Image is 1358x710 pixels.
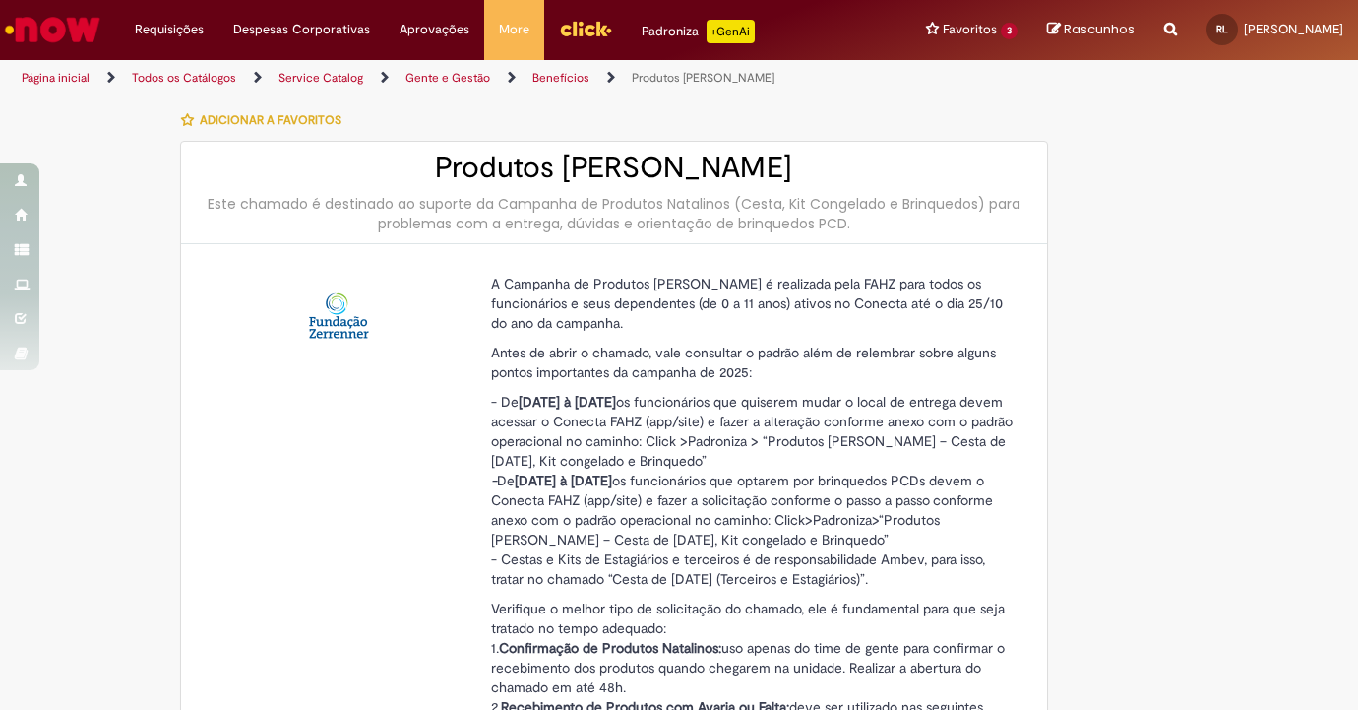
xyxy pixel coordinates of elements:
[491,393,1013,470] span: - De os funcionários que quiserem mudar o local de entrega devem acessar o Conecta FAHZ (app/site...
[22,70,90,86] a: Página inicial
[201,194,1027,233] div: Este chamado é destinado ao suporte da Campanha de Produtos Natalinos (Cesta, Kit Congelado e Bri...
[15,60,891,97] ul: Trilhas de página
[491,472,993,549] span: De os funcionários que optarem por brinquedos PCDs devem o Conecta FAHZ (app/site) e fazer a soli...
[180,99,352,141] button: Adicionar a Favoritos
[405,70,490,86] a: Gente e Gestão
[491,344,996,381] span: Antes de abrir o chamado, vale consultar o padrão além de relembrar sobre alguns pontos important...
[2,10,103,49] img: ServiceNow
[491,600,1005,637] span: Verifique o melhor tipo de solicitação do chamado, ele é fundamental para que seja tratado no tem...
[233,20,370,39] span: Despesas Corporativas
[642,20,755,43] div: Padroniza
[519,393,616,411] strong: [DATE] à [DATE]
[632,70,774,86] a: Produtos [PERSON_NAME]
[135,20,204,39] span: Requisições
[1001,23,1018,39] span: 3
[1047,21,1135,39] a: Rascunhos
[943,20,997,39] span: Favoritos
[491,550,985,588] span: - Cestas e Kits de Estagiários e terceiros é de responsabilidade Ambev, para isso, tratar no cham...
[1244,21,1343,37] span: [PERSON_NAME]
[1064,20,1135,38] span: Rascunhos
[499,639,721,657] strong: Confirmação de Produtos Natalinos:
[400,20,469,39] span: Aprovações
[200,112,341,128] span: Adicionar a Favoritos
[515,472,612,489] strong: [DATE] à [DATE]
[1216,23,1228,35] span: RL
[491,472,497,489] em: -
[532,70,589,86] a: Benefícios
[278,70,363,86] a: Service Catalog
[307,284,370,347] img: Produtos Natalinos - FAHZ
[559,14,612,43] img: click_logo_yellow_360x200.png
[132,70,236,86] a: Todos os Catálogos
[491,275,1003,332] span: A Campanha de Produtos [PERSON_NAME] é realizada pela FAHZ para todos os funcionários e seus depe...
[499,20,529,39] span: More
[201,152,1027,184] h2: Produtos [PERSON_NAME]
[491,639,1005,696] span: 1. uso apenas do time de gente para confirmar o recebimento dos produtos quando chegarem na unida...
[707,20,755,43] p: +GenAi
